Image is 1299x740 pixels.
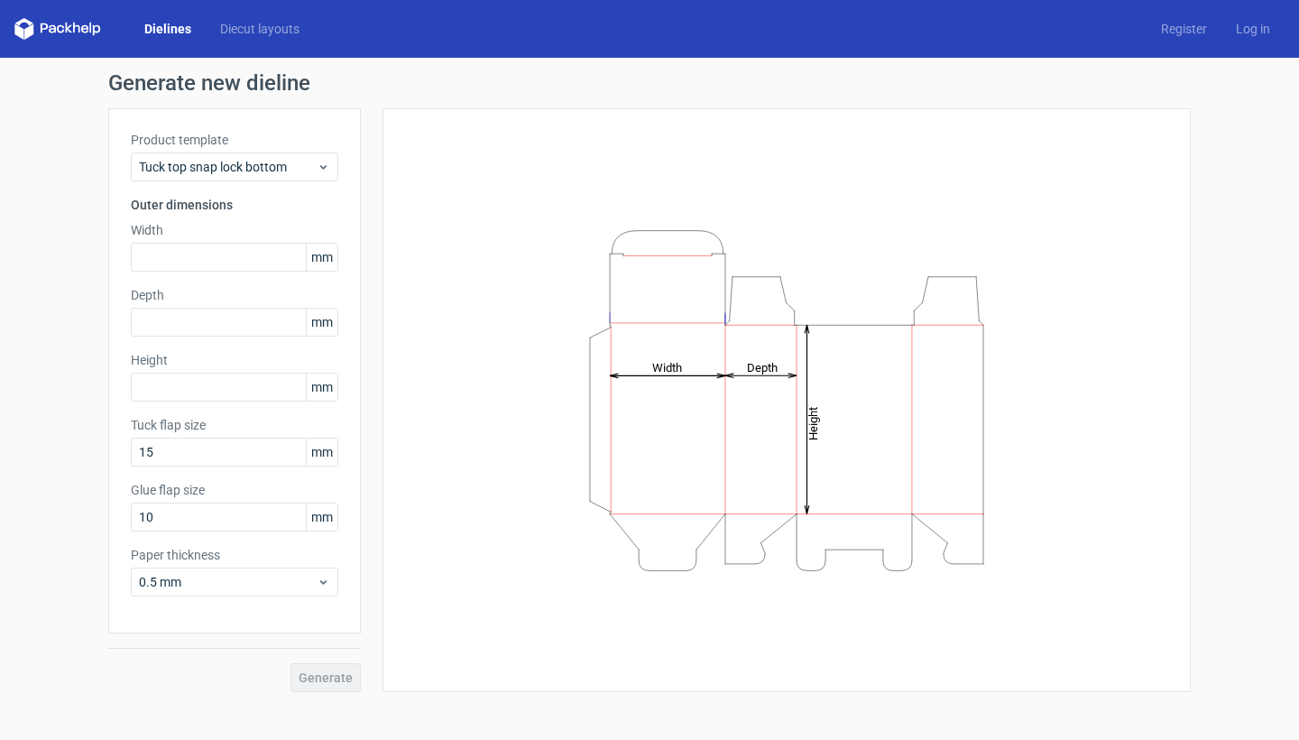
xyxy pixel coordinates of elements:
[306,244,337,271] span: mm
[139,158,317,176] span: Tuck top snap lock bottom
[306,309,337,336] span: mm
[139,573,317,591] span: 0.5 mm
[652,360,682,374] tspan: Width
[108,72,1191,94] h1: Generate new dieline
[131,286,338,304] label: Depth
[131,416,338,434] label: Tuck flap size
[131,131,338,149] label: Product template
[1147,20,1221,38] a: Register
[747,360,778,374] tspan: Depth
[306,439,337,466] span: mm
[131,546,338,564] label: Paper thickness
[306,374,337,401] span: mm
[130,20,206,38] a: Dielines
[206,20,314,38] a: Diecut layouts
[306,504,337,531] span: mm
[131,481,338,499] label: Glue flap size
[806,406,820,439] tspan: Height
[131,196,338,214] h3: Outer dimensions
[131,221,338,239] label: Width
[131,351,338,369] label: Height
[1221,20,1285,38] a: Log in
